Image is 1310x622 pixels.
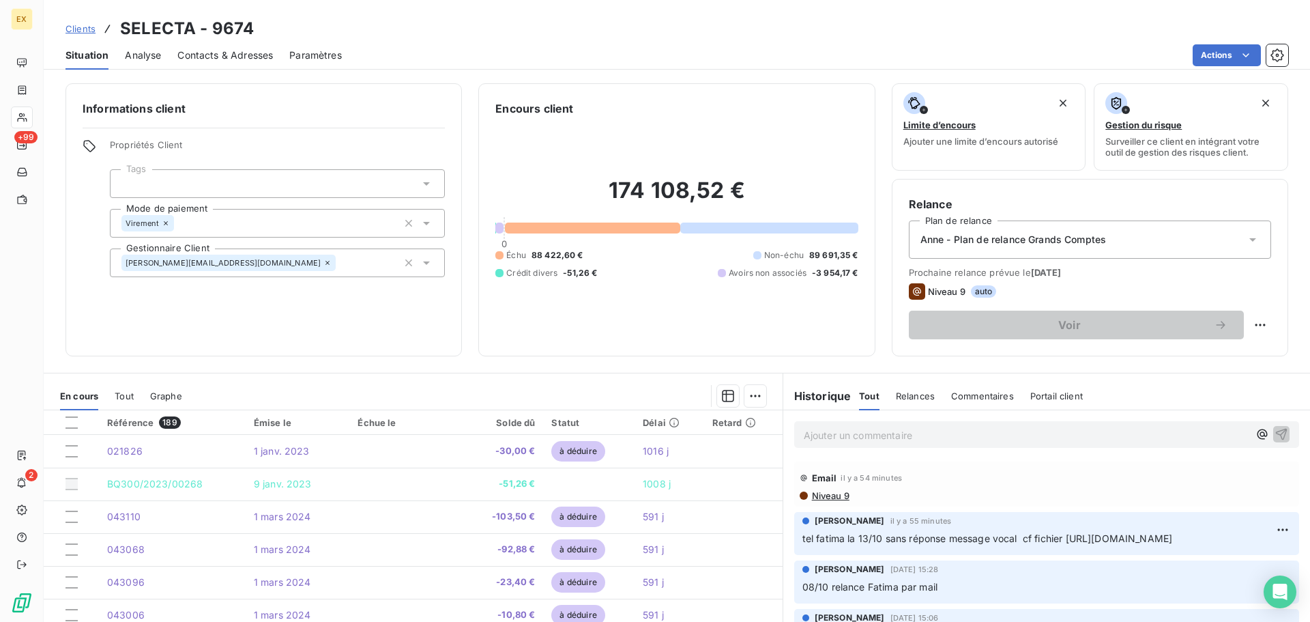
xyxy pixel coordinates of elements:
span: Paramètres [289,48,342,62]
button: Voir [909,311,1244,339]
span: [PERSON_NAME][EMAIL_ADDRESS][DOMAIN_NAME] [126,259,321,267]
span: Relances [896,391,935,401]
span: Échu [506,249,526,261]
span: à déduire [551,539,605,560]
span: Limite d’encours [903,119,976,130]
span: il y a 54 minutes [841,474,902,482]
span: tel fatima la 13/10 sans réponse message vocal cf fichier [URL][DOMAIN_NAME] [802,533,1173,544]
input: Ajouter une valeur [336,257,347,269]
span: Situation [65,48,108,62]
h6: Historique [783,388,851,404]
span: [DATE] [1031,267,1062,278]
h6: Informations client [83,100,445,117]
span: [PERSON_NAME] [815,515,885,527]
span: -51,26 € [563,267,597,279]
a: Clients [65,22,96,36]
span: 1 mars 2024 [254,543,311,555]
span: Clients [65,23,96,34]
input: Ajouter une valeur [174,217,185,229]
span: 043110 [107,511,141,522]
button: Limite d’encoursAjouter une limite d’encours autorisé [892,83,1086,171]
span: à déduire [551,572,605,593]
span: 043068 [107,543,145,555]
span: 1 janv. 2023 [254,445,310,457]
span: Graphe [150,391,182,401]
span: il y a 55 minutes [890,517,952,525]
span: BQ300/2023/00268 [107,478,203,490]
span: 0 [501,238,507,249]
span: à déduire [551,441,605,462]
h3: SELECTA - 9674 [120,16,254,41]
span: +99 [14,131,38,143]
span: 1016 j [643,445,669,457]
span: -10,80 € [462,608,536,622]
span: Tout [115,391,134,401]
div: Référence [107,416,237,429]
span: [PERSON_NAME] [815,563,885,576]
span: 2 [25,469,38,481]
div: Retard [712,417,774,428]
div: EX [11,8,33,30]
span: -30,00 € [462,444,536,458]
span: Voir [925,320,1214,330]
span: 9 janv. 2023 [254,478,312,490]
span: Propriétés Client [110,139,445,158]
img: Logo LeanPay [11,592,33,614]
span: 591 j [643,609,664,621]
span: 1 mars 2024 [254,609,311,621]
span: Ajouter une limite d’encours autorisé [903,136,1058,147]
span: Avoirs non associés [729,267,806,279]
span: Niveau 9 [811,490,849,501]
span: 043006 [107,609,145,621]
span: -3 954,17 € [812,267,858,279]
div: Délai [643,417,696,428]
span: Gestion du risque [1105,119,1182,130]
span: Tout [859,391,879,401]
span: [DATE] 15:06 [890,614,939,622]
span: 591 j [643,511,664,522]
span: 043096 [107,576,145,588]
span: Analyse [125,48,161,62]
span: 08/10 relance Fatima par mail [802,581,937,593]
span: à déduire [551,507,605,527]
span: Contacts & Adresses [177,48,273,62]
h6: Relance [909,196,1271,212]
span: Niveau 9 [928,286,965,297]
span: 1008 j [643,478,671,490]
span: [DATE] 15:28 [890,565,939,574]
div: Émise le [254,417,342,428]
span: Commentaires [951,391,1014,401]
span: Anne - Plan de relance Grands Comptes [920,233,1107,246]
span: Portail client [1030,391,1083,401]
h2: 174 108,52 € [495,177,858,218]
span: -92,88 € [462,543,536,556]
span: Non-échu [764,249,804,261]
h6: Encours client [495,100,573,117]
span: Virement [126,219,159,227]
span: Prochaine relance prévue le [909,267,1271,278]
span: Email [812,472,837,483]
span: Surveiller ce client en intégrant votre outil de gestion des risques client. [1105,136,1277,158]
span: -51,26 € [462,477,536,491]
span: En cours [60,391,98,401]
span: 1 mars 2024 [254,576,311,588]
span: 189 [159,416,180,429]
div: Échue le [358,417,446,428]
span: 88 422,60 € [532,249,583,261]
div: Statut [551,417,626,428]
span: Crédit divers [506,267,557,279]
span: 591 j [643,543,664,555]
span: -103,50 € [462,510,536,524]
div: Open Intercom Messenger [1264,576,1296,608]
span: 021826 [107,445,143,457]
input: Ajouter une valeur [121,178,132,190]
span: 1 mars 2024 [254,511,311,522]
span: auto [971,285,997,298]
span: 591 j [643,576,664,588]
button: Gestion du risqueSurveiller ce client en intégrant votre outil de gestion des risques client. [1094,83,1288,171]
div: Solde dû [462,417,536,428]
button: Actions [1193,44,1261,66]
span: -23,40 € [462,576,536,589]
span: 89 691,35 € [809,249,858,261]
